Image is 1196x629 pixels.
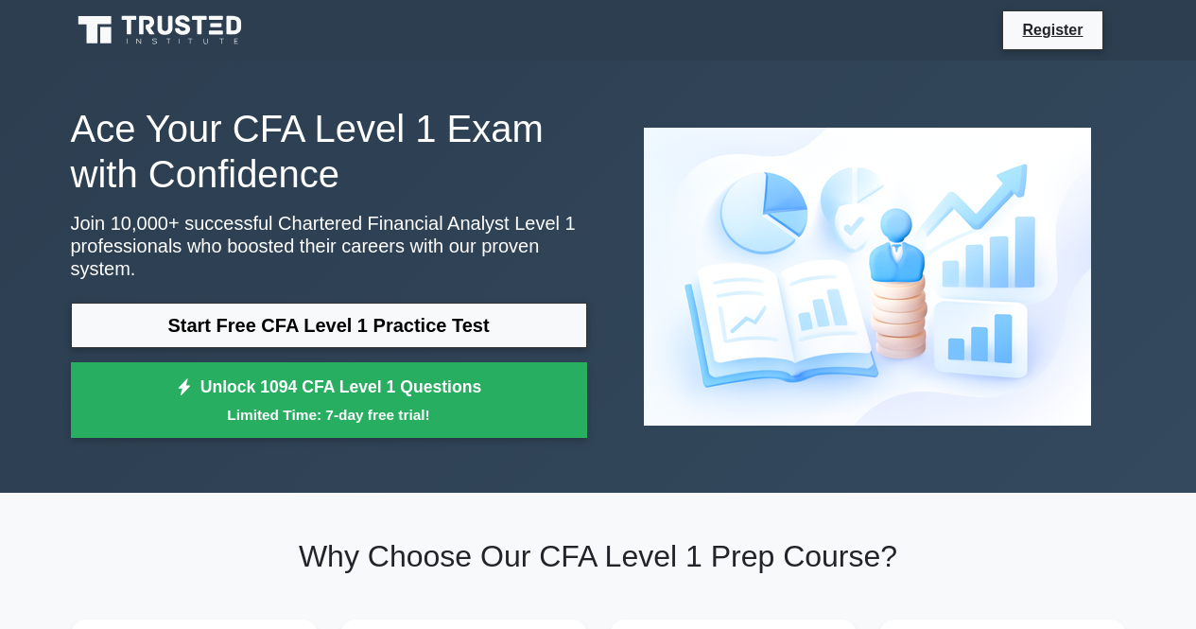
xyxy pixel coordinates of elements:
h1: Ace Your CFA Level 1 Exam with Confidence [71,106,587,197]
h2: Why Choose Our CFA Level 1 Prep Course? [71,538,1126,574]
p: Join 10,000+ successful Chartered Financial Analyst Level 1 professionals who boosted their caree... [71,212,587,280]
img: Chartered Financial Analyst Level 1 Preview [629,113,1106,441]
a: Unlock 1094 CFA Level 1 QuestionsLimited Time: 7-day free trial! [71,362,587,438]
small: Limited Time: 7-day free trial! [95,404,563,426]
a: Register [1011,18,1094,42]
a: Start Free CFA Level 1 Practice Test [71,303,587,348]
